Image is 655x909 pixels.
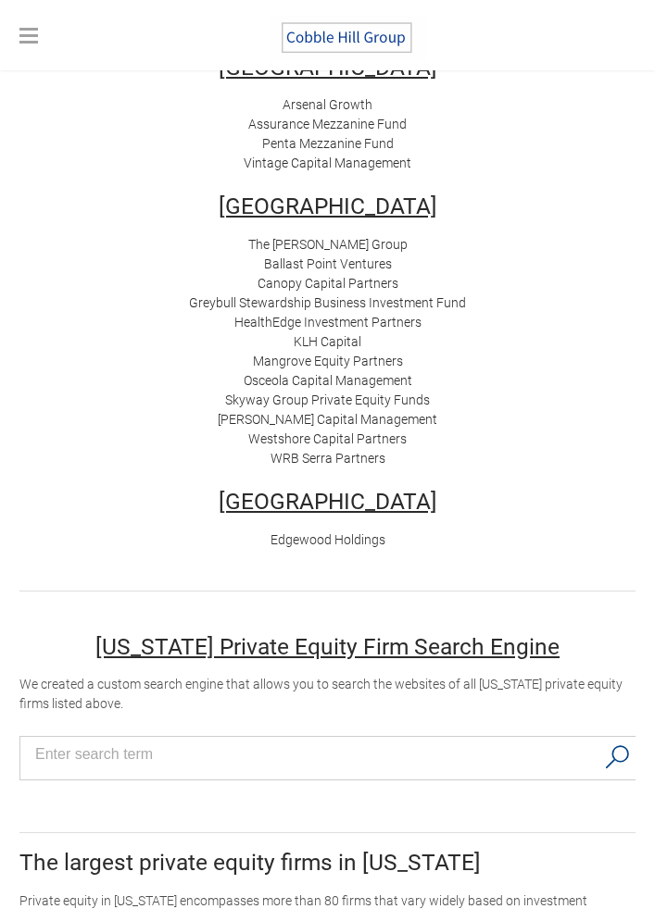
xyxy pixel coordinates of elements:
[219,193,437,219] u: [GEOGRAPHIC_DATA]
[248,117,407,131] a: Assurance Mezzanine Fund
[271,451,385,466] a: WRB Serra Partners
[218,412,437,427] a: [PERSON_NAME] Capital Management
[253,354,403,368] a: ​Mangrove Equity Partners
[294,334,361,349] span: ​​
[264,256,392,271] a: Ballast Point Ventures
[225,392,430,407] a: Skyway Group Private Equity Funds
[294,334,361,349] a: KLH Capital
[19,675,636,714] div: We created a custom search engine that allows you to search the websites of all [US_STATE] privat...
[219,488,437,515] u: [GEOGRAPHIC_DATA]
[283,97,372,112] a: Arsenal Growth
[262,136,394,151] a: Penta Mezzanine Fund
[271,532,385,547] a: Edgewood Holdings
[189,295,466,310] a: Greybull Stewardship Business Investment Fund
[248,237,408,252] a: The [PERSON_NAME] Group
[244,156,411,170] a: Vintage Capital Management
[35,741,595,768] input: Search input
[248,431,407,446] a: Westshore Capital Partners
[95,633,560,660] u: [US_STATE] Private Equity Firm Search Engine
[19,852,636,875] h2: The largest private equity firms in [US_STATE]
[270,15,427,61] img: The Cobble Hill Group LLC
[244,373,412,388] a: Osceola Capital Management
[258,276,398,291] a: Canopy Capital Partners
[234,315,422,330] a: HealthEdge Investment Partners
[598,737,636,776] button: Search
